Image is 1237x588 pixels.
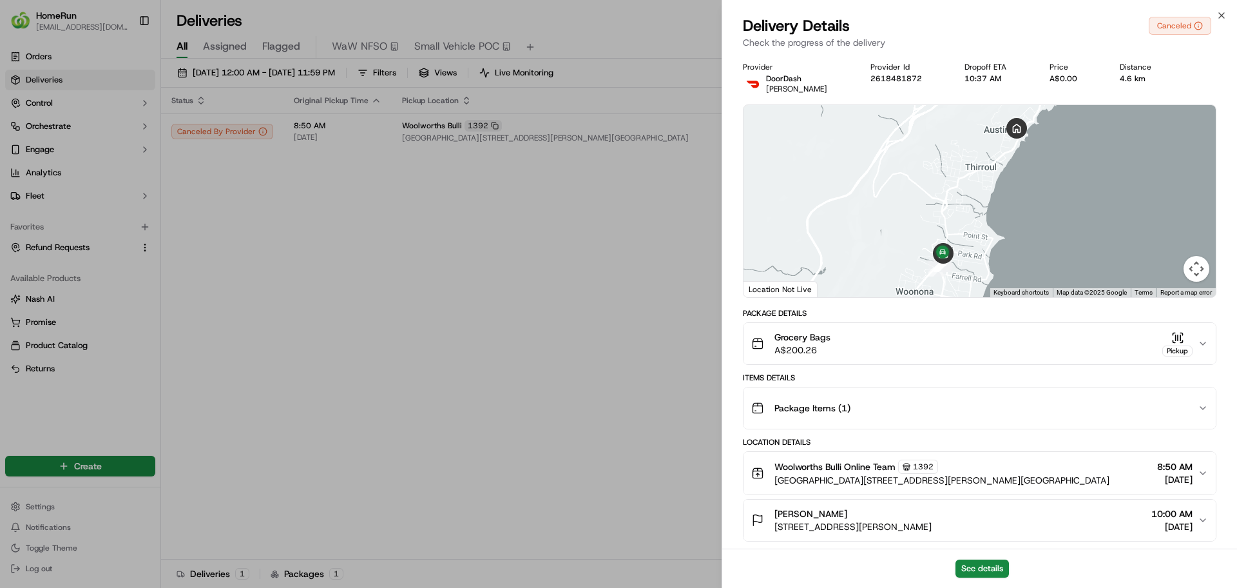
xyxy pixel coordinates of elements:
[743,73,763,94] img: doordash_logo_v2.png
[13,52,235,72] p: Welcome 👋
[1160,289,1212,296] a: Report a map error
[743,452,1216,495] button: Woolworths Bulli Online Team1392[GEOGRAPHIC_DATA][STREET_ADDRESS][PERSON_NAME][GEOGRAPHIC_DATA]8:...
[1157,460,1193,473] span: 8:50 AM
[743,437,1216,447] div: Location Details
[993,288,1049,297] button: Keyboard shortcuts
[34,83,232,97] input: Got a question? Start typing here...
[1151,520,1193,533] span: [DATE]
[766,73,827,84] p: DoorDash
[219,127,235,142] button: Start new chat
[934,255,950,272] div: 13
[1162,331,1193,357] button: Pickup
[743,500,1216,541] button: [PERSON_NAME][STREET_ADDRESS][PERSON_NAME]10:00 AM[DATE]
[870,62,945,72] div: Provider Id
[964,62,1029,72] div: Dropoff ETA
[1057,289,1127,296] span: Map data ©2025 Google
[1120,73,1174,84] div: 4.6 km
[774,344,830,357] span: A$200.26
[774,474,1109,487] span: [GEOGRAPHIC_DATA][STREET_ADDRESS][PERSON_NAME][GEOGRAPHIC_DATA]
[935,255,952,272] div: 11
[1184,256,1209,282] button: Map camera controls
[91,218,156,228] a: Powered byPylon
[743,62,850,72] div: Provider
[774,402,850,415] span: Package Items ( 1 )
[13,13,39,39] img: Nash
[1162,346,1193,357] div: Pickup
[44,123,211,136] div: Start new chat
[104,182,212,205] a: 💻API Documentation
[934,255,951,272] div: 16
[8,182,104,205] a: 📗Knowledge Base
[44,136,163,146] div: We're available if you need us!
[1050,62,1100,72] div: Price
[1050,73,1100,84] div: A$0.00
[747,280,789,297] img: Google
[1135,289,1153,296] a: Terms (opens in new tab)
[743,281,818,297] div: Location Not Live
[1120,62,1174,72] div: Distance
[964,73,1029,84] div: 10:37 AM
[743,373,1216,383] div: Items Details
[1157,473,1193,486] span: [DATE]
[766,84,827,94] span: [PERSON_NAME]
[870,73,922,84] button: 2618481872
[1151,507,1193,520] span: 10:00 AM
[774,331,830,344] span: Grocery Bags
[774,507,847,520] span: [PERSON_NAME]
[774,460,896,473] span: Woolworths Bulli Online Team
[109,188,119,199] div: 💻
[743,308,1216,318] div: Package Details
[743,323,1216,364] button: Grocery BagsA$200.26Pickup
[955,560,1009,578] button: See details
[913,462,934,472] span: 1392
[774,520,932,533] span: [STREET_ADDRESS][PERSON_NAME]
[26,187,99,200] span: Knowledge Base
[1149,17,1211,35] button: Canceled
[743,15,850,36] span: Delivery Details
[743,36,1216,49] p: Check the progress of the delivery
[122,187,207,200] span: API Documentation
[743,387,1216,429] button: Package Items (1)
[128,219,156,228] span: Pylon
[928,260,945,277] div: 8
[13,188,23,199] div: 📗
[13,123,36,146] img: 1736555255976-a54dd68f-1ca7-489b-9aae-adbdc363a1c4
[747,280,789,297] a: Open this area in Google Maps (opens a new window)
